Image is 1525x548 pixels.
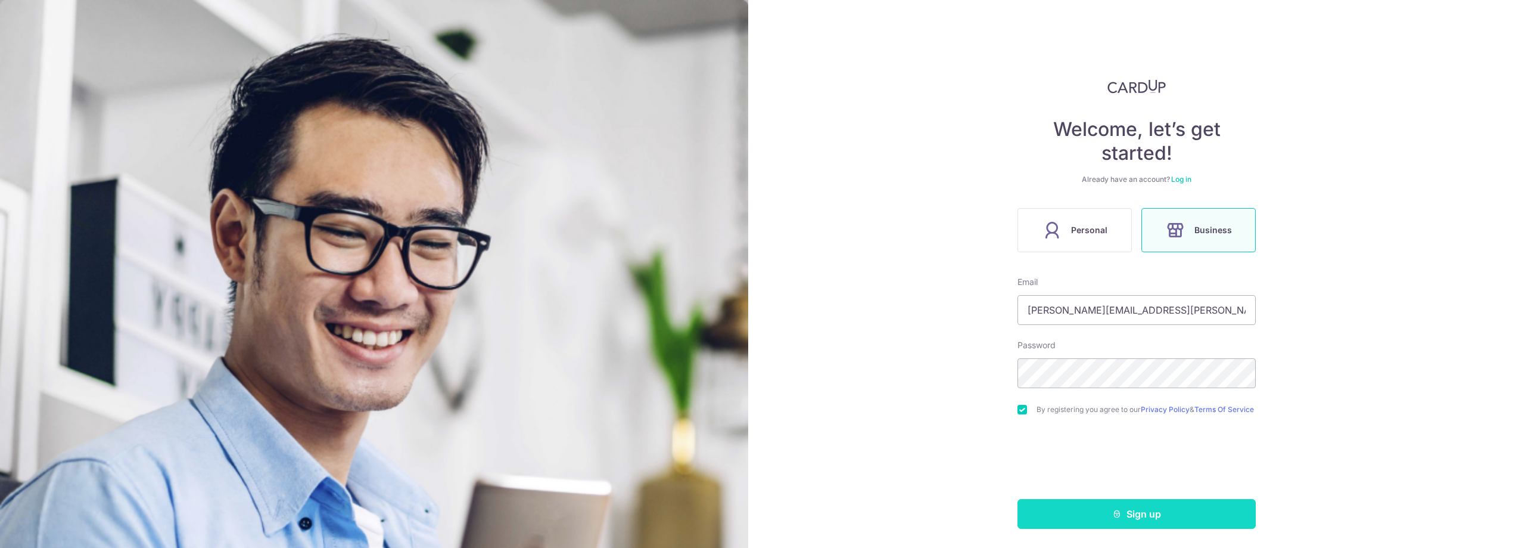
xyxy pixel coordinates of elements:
label: Email [1017,276,1038,288]
div: Already have an account? [1017,175,1256,184]
a: Terms Of Service [1194,405,1254,414]
label: Password [1017,339,1056,351]
iframe: reCAPTCHA [1046,438,1227,485]
label: By registering you agree to our & [1037,405,1256,414]
input: Enter your Email [1017,295,1256,325]
h4: Welcome, let’s get started! [1017,117,1256,165]
span: Business [1194,223,1232,237]
a: Log in [1171,175,1191,184]
a: Privacy Policy [1141,405,1190,414]
img: CardUp Logo [1107,79,1166,94]
span: Personal [1071,223,1107,237]
button: Sign up [1017,499,1256,529]
a: Business [1137,208,1261,252]
a: Personal [1013,208,1137,252]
